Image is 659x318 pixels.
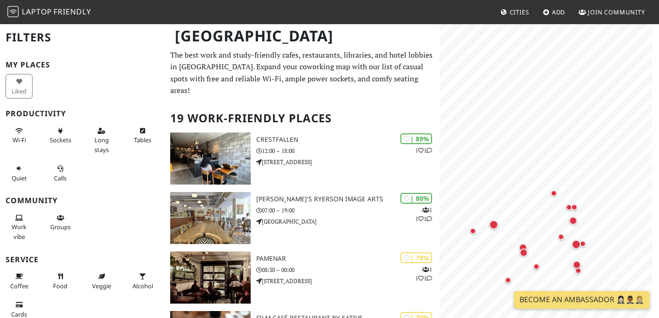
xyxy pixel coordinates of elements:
button: Calls [47,161,74,185]
span: Work-friendly tables [134,136,151,144]
img: Crestfallen [170,132,251,185]
p: 07:00 – 19:00 [256,206,439,215]
span: Long stays [94,136,109,153]
h2: Filters [6,23,159,52]
span: Add [552,8,566,16]
div: Map marker [559,198,578,216]
div: Map marker [567,235,586,253]
p: 1 1 1 [415,265,432,283]
img: LaptopFriendly [7,6,19,17]
h3: Crestfallen [256,136,439,144]
a: Become an Ambassador 🤵🏻‍♀️🤵🏾‍♂️🤵🏼‍♀️ [514,291,650,309]
img: Balzac's Ryerson Image Arts [170,192,251,244]
span: Stable Wi-Fi [13,136,26,144]
div: | 80% [400,193,432,204]
button: Sockets [47,123,74,148]
button: Tables [129,123,156,148]
span: Friendly [53,7,91,17]
div: Map marker [527,257,546,276]
span: Video/audio calls [54,174,67,182]
div: Map marker [464,222,482,240]
a: LaptopFriendly LaptopFriendly [7,4,91,20]
span: Coffee [10,282,28,290]
a: Balzac's Ryerson Image Arts | 80% 111 [PERSON_NAME]'s Ryerson Image Arts 07:00 – 19:00 [GEOGRAPHI... [165,192,439,244]
div: Map marker [545,184,563,202]
p: The best work and study-friendly cafes, restaurants, libraries, and hotel lobbies in [GEOGRAPHIC_... [170,49,433,97]
button: Long stays [88,123,115,157]
span: Veggie [92,282,111,290]
button: Wi-Fi [6,123,33,148]
span: Join Community [588,8,645,16]
p: [STREET_ADDRESS] [256,158,439,166]
p: 12:00 – 18:00 [256,146,439,155]
h3: Pamenar [256,255,439,263]
a: Crestfallen | 89% 11 Crestfallen 12:00 – 18:00 [STREET_ADDRESS] [165,132,439,185]
button: Veggie [88,269,115,293]
div: | 78% [400,252,432,263]
button: Quiet [6,161,33,185]
button: Alcohol [129,269,156,293]
a: Join Community [575,4,649,20]
div: Map marker [573,234,592,253]
h3: My Places [6,60,159,69]
a: Cities [497,4,533,20]
span: People working [12,223,27,240]
span: Laptop [22,7,52,17]
div: Map marker [484,215,503,234]
button: Food [47,269,74,293]
span: Alcohol [133,282,153,290]
h3: Service [6,255,159,264]
a: Pamenar | 78% 111 Pamenar 08:30 – 00:00 [STREET_ADDRESS] [165,252,439,304]
div: Map marker [514,243,533,262]
div: Map marker [565,198,583,216]
span: Group tables [50,223,71,231]
button: Coffee [6,269,33,293]
div: Map marker [569,261,587,280]
div: Map marker [567,255,586,274]
div: Map marker [513,238,532,257]
h3: Community [6,196,159,205]
p: [GEOGRAPHIC_DATA] [256,217,439,226]
p: 1 1 [415,146,432,155]
img: Pamenar [170,252,251,304]
button: Groups [47,210,74,235]
h1: [GEOGRAPHIC_DATA] [167,23,437,49]
button: Work vibe [6,210,33,244]
span: Cities [510,8,529,16]
div: Map marker [564,211,582,230]
h3: [PERSON_NAME]'s Ryerson Image Arts [256,195,439,203]
p: 1 1 1 [415,205,432,223]
a: Add [539,4,569,20]
div: Map marker [499,271,517,289]
p: 08:30 – 00:00 [256,265,439,274]
h3: Productivity [6,109,159,118]
span: Food [53,282,67,290]
span: Power sockets [50,136,71,144]
div: Map marker [552,227,570,246]
p: [STREET_ADDRESS] [256,277,439,285]
span: Quiet [12,174,27,182]
div: | 89% [400,133,432,144]
h2: 19 Work-Friendly Places [170,104,433,132]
